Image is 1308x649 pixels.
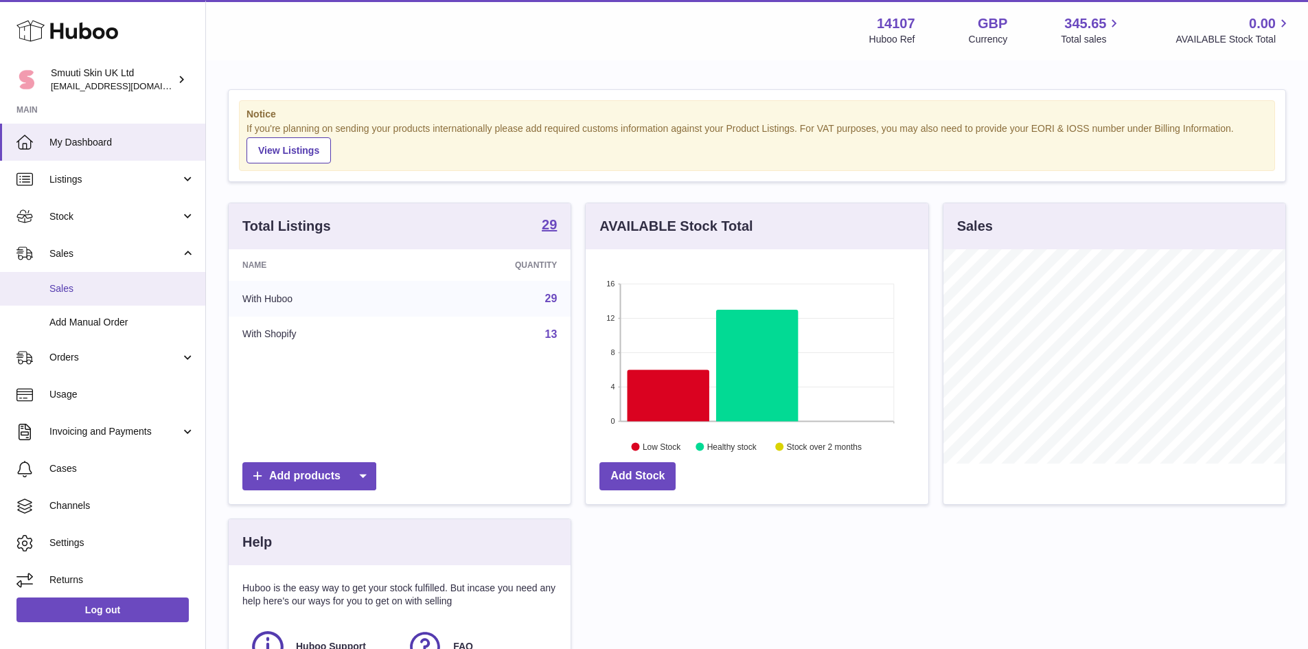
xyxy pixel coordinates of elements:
span: Cases [49,462,195,475]
strong: 14107 [877,14,915,33]
td: With Shopify [229,317,413,352]
div: Currency [969,33,1008,46]
span: Channels [49,499,195,512]
span: Usage [49,388,195,401]
text: 12 [607,314,615,322]
span: Settings [49,536,195,549]
span: Sales [49,282,195,295]
span: Invoicing and Payments [49,425,181,438]
span: 0.00 [1249,14,1276,33]
h3: AVAILABLE Stock Total [599,217,753,236]
span: Total sales [1061,33,1122,46]
strong: Notice [246,108,1267,121]
h3: Total Listings [242,217,331,236]
a: 29 [545,293,558,304]
span: Returns [49,573,195,587]
a: View Listings [246,137,331,163]
h3: Help [242,533,272,551]
span: Add Manual Order [49,316,195,329]
text: Low Stock [643,442,681,451]
td: With Huboo [229,281,413,317]
span: Listings [49,173,181,186]
a: 13 [545,328,558,340]
a: Add Stock [599,462,676,490]
th: Quantity [413,249,571,281]
th: Name [229,249,413,281]
text: 8 [611,348,615,356]
div: Smuuti Skin UK Ltd [51,67,174,93]
text: Healthy stock [707,442,757,451]
span: AVAILABLE Stock Total [1175,33,1292,46]
a: Log out [16,597,189,622]
span: My Dashboard [49,136,195,149]
a: 345.65 Total sales [1061,14,1122,46]
span: Stock [49,210,181,223]
span: [EMAIL_ADDRESS][DOMAIN_NAME] [51,80,202,91]
div: Huboo Ref [869,33,915,46]
text: 4 [611,383,615,391]
div: If you're planning on sending your products internationally please add required customs informati... [246,122,1267,163]
a: Add products [242,462,376,490]
p: Huboo is the easy way to get your stock fulfilled. But incase you need any help here's our ways f... [242,582,557,608]
span: 345.65 [1064,14,1106,33]
text: 16 [607,280,615,288]
span: Sales [49,247,181,260]
strong: 29 [542,218,557,231]
span: Orders [49,351,181,364]
a: 0.00 AVAILABLE Stock Total [1175,14,1292,46]
img: internalAdmin-14107@internal.huboo.com [16,69,37,90]
text: Stock over 2 months [787,442,862,451]
h3: Sales [957,217,993,236]
text: 0 [611,417,615,425]
a: 29 [542,218,557,234]
strong: GBP [978,14,1007,33]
